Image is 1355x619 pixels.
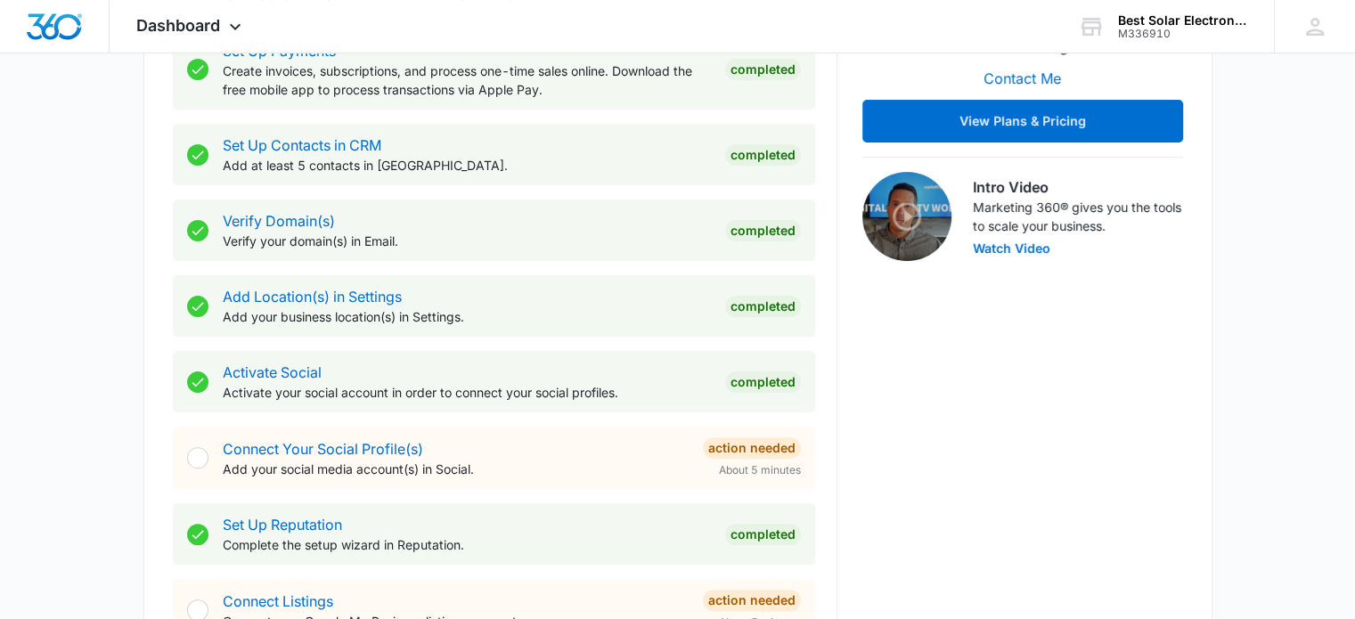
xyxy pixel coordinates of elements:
p: Add your business location(s) in Settings. [223,307,711,326]
a: Connect Your Social Profile(s) [223,440,423,458]
p: Complete the setup wizard in Reputation. [223,535,711,554]
div: Completed [725,296,801,317]
div: Completed [725,59,801,80]
div: Completed [725,220,801,241]
div: account id [1118,28,1248,40]
div: Action Needed [703,437,801,459]
p: Verify your domain(s) in Email. [223,232,711,250]
p: Add your social media account(s) in Social. [223,460,689,478]
h3: Intro Video [973,176,1183,198]
div: Action Needed [703,590,801,611]
span: About 5 minutes [719,462,801,478]
a: Connect Listings [223,592,333,610]
img: Intro Video [862,172,951,261]
p: Activate your social account in order to connect your social profiles. [223,383,711,402]
button: View Plans & Pricing [862,100,1183,143]
a: Set Up Contacts in CRM [223,136,381,154]
a: Verify Domain(s) [223,212,335,230]
div: Completed [725,524,801,545]
p: Add at least 5 contacts in [GEOGRAPHIC_DATA]. [223,156,711,175]
button: Watch Video [973,242,1050,255]
a: Set Up Reputation [223,516,342,533]
div: account name [1118,13,1248,28]
div: Completed [725,371,801,393]
div: Completed [725,144,801,166]
a: Add Location(s) in Settings [223,288,402,305]
p: Marketing 360® gives you the tools to scale your business. [973,198,1183,235]
a: Activate Social [223,363,322,381]
span: Dashboard [136,16,220,35]
p: Create invoices, subscriptions, and process one-time sales online. Download the free mobile app t... [223,61,711,99]
button: Contact Me [966,57,1079,100]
